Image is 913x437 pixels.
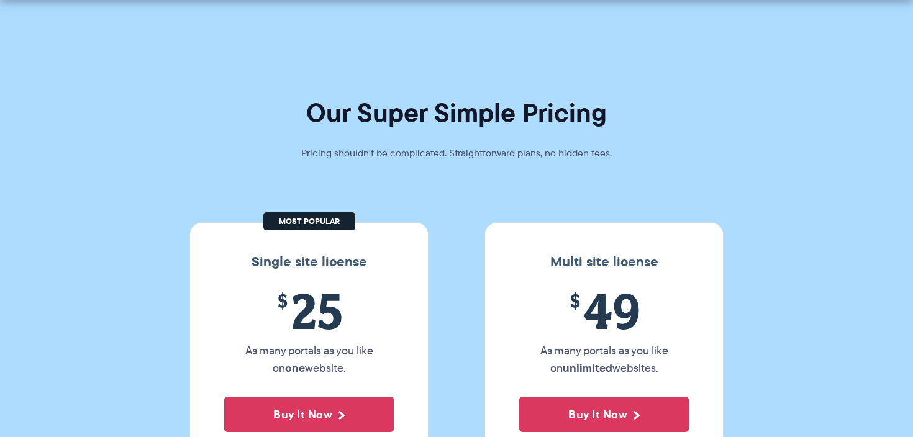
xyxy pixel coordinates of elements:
button: Buy It Now [519,397,689,432]
p: Pricing shouldn't be complicated. Straightforward plans, no hidden fees. [270,145,643,162]
h3: Multi site license [497,254,711,270]
span: 25 [224,282,394,339]
span: 49 [519,282,689,339]
strong: one [285,359,305,376]
h3: Single site license [202,254,416,270]
button: Buy It Now [224,397,394,432]
p: As many portals as you like on website. [224,342,394,377]
p: As many portals as you like on websites. [519,342,689,377]
strong: unlimited [563,359,612,376]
